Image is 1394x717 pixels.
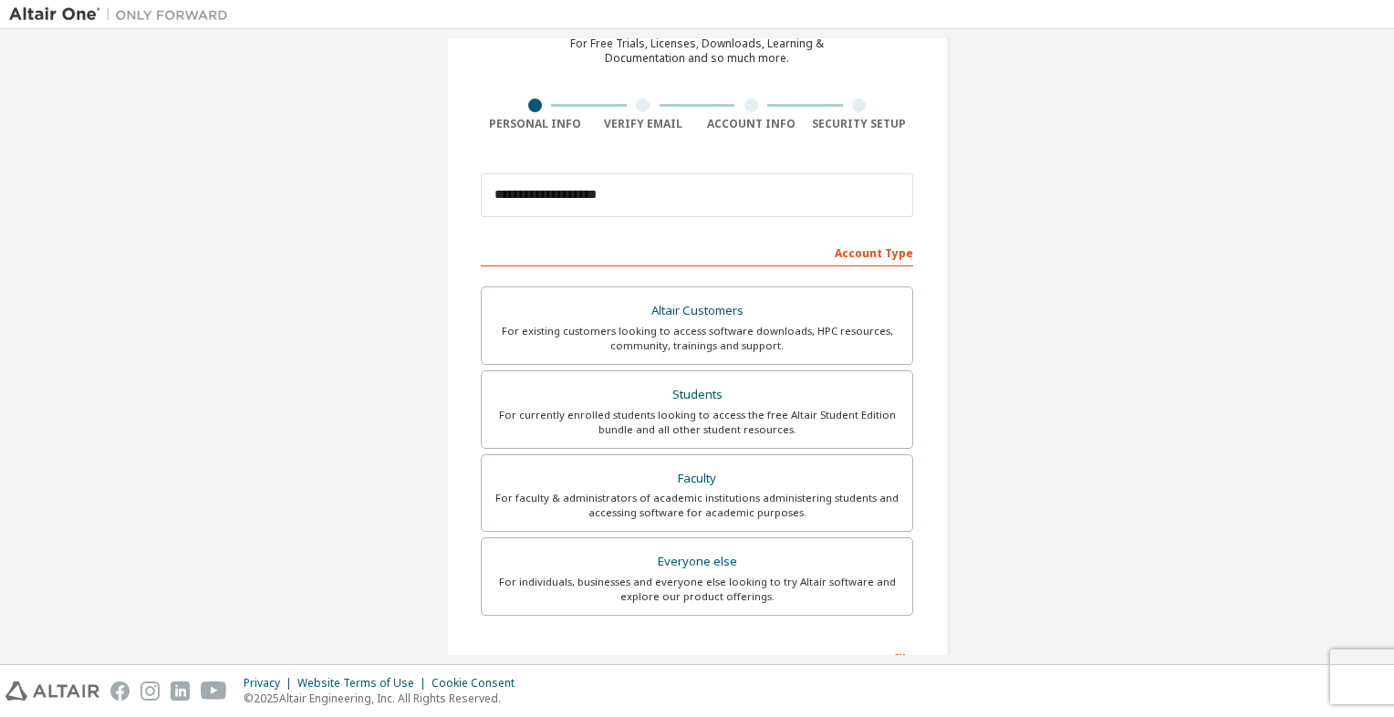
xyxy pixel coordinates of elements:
div: Account Type [481,237,913,266]
img: altair_logo.svg [5,681,99,701]
div: Faculty [493,466,901,492]
div: For individuals, businesses and everyone else looking to try Altair software and explore our prod... [493,575,901,604]
div: Altair Customers [493,298,901,324]
div: Your Profile [481,643,913,672]
div: Website Terms of Use [297,676,432,691]
div: Privacy [244,676,297,691]
p: © 2025 Altair Engineering, Inc. All Rights Reserved. [244,691,525,706]
div: Personal Info [481,117,589,131]
img: instagram.svg [140,681,160,701]
div: Cookie Consent [432,676,525,691]
img: facebook.svg [110,681,130,701]
div: For existing customers looking to access software downloads, HPC resources, community, trainings ... [493,324,901,353]
img: youtube.svg [201,681,227,701]
div: Account Info [697,117,806,131]
div: Everyone else [493,549,901,575]
img: linkedin.svg [171,681,190,701]
img: Altair One [9,5,237,24]
div: For currently enrolled students looking to access the free Altair Student Edition bundle and all ... [493,408,901,437]
div: Verify Email [589,117,698,131]
div: Students [493,382,901,408]
div: For Free Trials, Licenses, Downloads, Learning & Documentation and so much more. [570,36,824,66]
div: For faculty & administrators of academic institutions administering students and accessing softwa... [493,491,901,520]
div: Security Setup [806,117,914,131]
